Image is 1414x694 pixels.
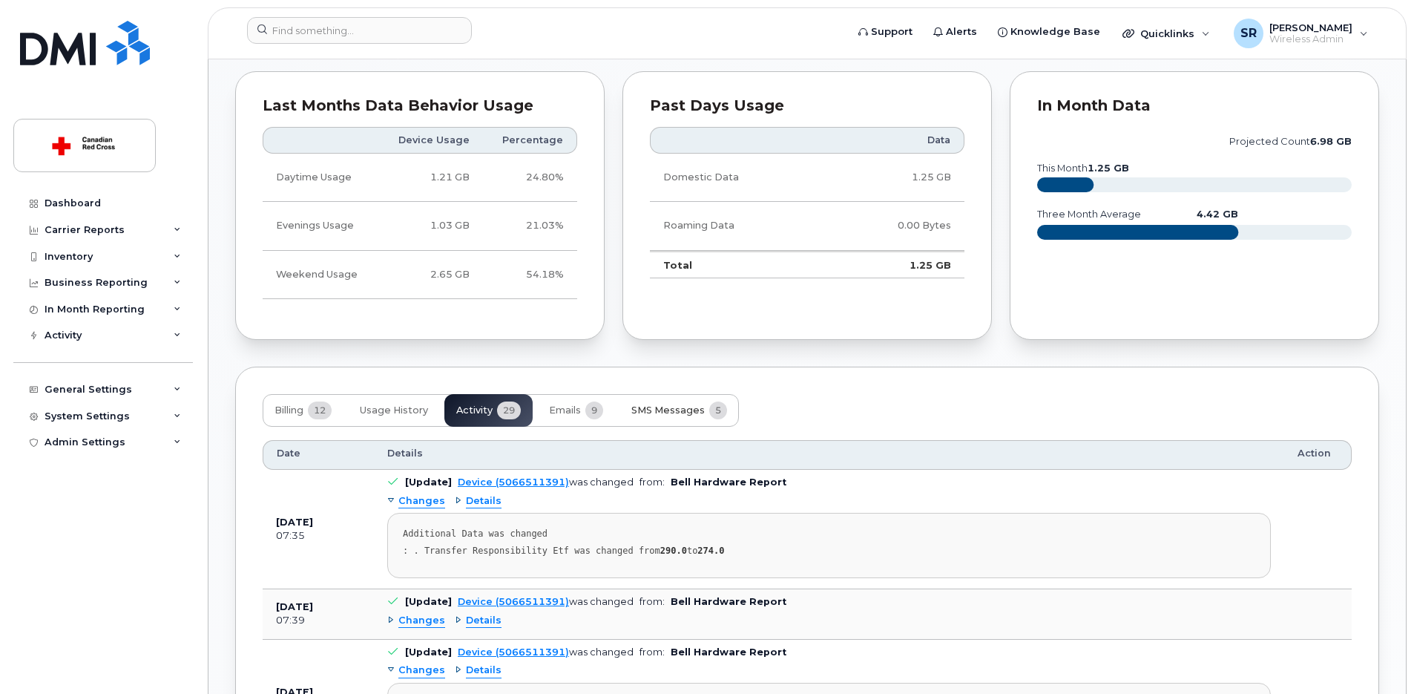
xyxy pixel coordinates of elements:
span: from: [639,477,665,488]
td: 1.03 GB [378,202,483,250]
span: Changes [398,494,445,508]
td: Domestic Data [650,154,826,202]
div: Shaun Rockett [1223,19,1378,48]
div: Additional Data was changed [403,528,1255,540]
span: Knowledge Base [1010,24,1100,39]
a: Alerts [923,17,987,47]
span: SR [1240,24,1257,42]
th: Percentage [483,127,577,154]
td: 2.65 GB [378,251,483,299]
tr: Weekdays from 6:00pm to 8:00am [263,202,577,250]
span: Changes [398,614,445,628]
a: Device (5066511391) [458,477,569,488]
td: 0.00 Bytes [826,202,964,250]
text: 4.42 GB [1197,209,1238,220]
td: Total [650,251,826,279]
div: In Month Data [1037,99,1352,114]
td: 1.25 GB [826,251,964,279]
td: 21.03% [483,202,577,250]
strong: 274.0 [697,546,724,556]
div: Past Days Usage [650,99,964,114]
span: Details [466,494,502,508]
span: Emails [549,405,581,416]
td: Roaming Data [650,202,826,250]
tspan: 6.98 GB [1310,136,1352,147]
span: Details [387,447,423,460]
span: Quicklinks [1140,27,1194,39]
div: 07:35 [276,529,361,543]
text: this month [1036,163,1129,174]
text: three month average [1036,209,1141,220]
b: Bell Hardware Report [671,477,786,488]
text: projected count [1229,136,1352,147]
div: was changed [458,646,634,658]
td: 24.80% [483,154,577,202]
span: Alerts [946,24,977,39]
td: 1.21 GB [378,154,483,202]
b: Bell Hardware Report [671,596,786,607]
td: Evenings Usage [263,202,378,250]
div: Quicklinks [1112,19,1220,48]
span: Date [277,447,300,460]
strong: 290.0 [660,546,687,556]
div: Last Months Data Behavior Usage [263,99,577,114]
b: [DATE] [276,601,313,612]
b: [Update] [405,477,452,488]
td: Daytime Usage [263,154,378,202]
th: Data [826,127,964,154]
input: Find something... [247,17,472,44]
td: Weekend Usage [263,251,378,299]
a: Support [848,17,923,47]
a: Device (5066511391) [458,596,569,607]
a: Device (5066511391) [458,646,569,658]
td: 54.18% [483,251,577,299]
span: Usage History [360,405,428,416]
span: Details [466,614,502,628]
span: Support [871,24,912,39]
b: [DATE] [276,517,313,528]
td: 1.25 GB [826,154,964,202]
tr: Friday from 6:00pm to Monday 8:00am [263,251,577,299]
b: [Update] [405,596,452,607]
th: Device Usage [378,127,483,154]
span: 12 [308,402,332,419]
div: was changed [458,477,634,488]
a: Knowledge Base [987,17,1111,47]
div: 07:39 [276,614,361,627]
div: was changed [458,596,634,607]
span: Changes [398,664,445,678]
b: Bell Hardware Report [671,646,786,658]
span: from: [639,596,665,607]
span: SMS Messages [631,405,705,416]
span: from: [639,646,665,658]
span: 9 [585,402,603,419]
span: Wireless Admin [1269,33,1352,45]
span: Billing [274,405,303,416]
span: Details [466,664,502,678]
div: : . Transfer Responsibility Etf was changed from to [403,546,1255,557]
b: [Update] [405,646,452,658]
span: 5 [709,402,727,419]
span: [PERSON_NAME] [1269,22,1352,33]
tspan: 1.25 GB [1088,163,1129,174]
th: Action [1284,440,1352,470]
